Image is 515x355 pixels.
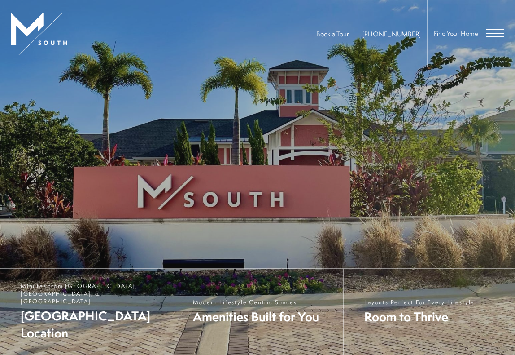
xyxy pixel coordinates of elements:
a: Book a Tour [316,29,349,39]
img: MSouth [11,13,67,55]
button: Open Menu [486,29,504,37]
a: Call Us at 813-570-8014 [362,29,421,39]
span: [GEOGRAPHIC_DATA] Location [21,307,163,342]
a: Find Your Home [434,29,478,38]
span: Minutes from [GEOGRAPHIC_DATA], [GEOGRAPHIC_DATA], & [GEOGRAPHIC_DATA] [21,282,163,305]
span: [PHONE_NUMBER] [362,29,421,39]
